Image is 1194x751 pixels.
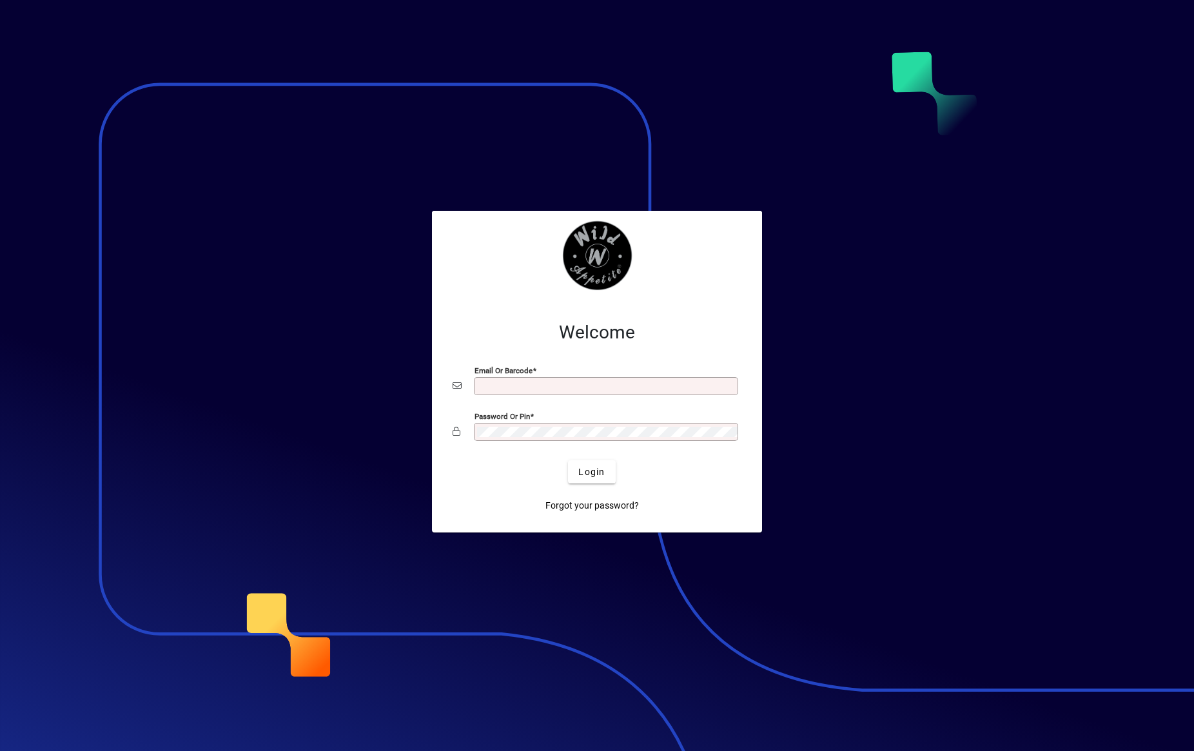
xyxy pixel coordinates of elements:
[568,460,615,483] button: Login
[545,499,639,512] span: Forgot your password?
[540,494,644,517] a: Forgot your password?
[475,366,533,375] mat-label: Email or Barcode
[578,465,605,479] span: Login
[475,412,530,421] mat-label: Password or Pin
[453,322,741,344] h2: Welcome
